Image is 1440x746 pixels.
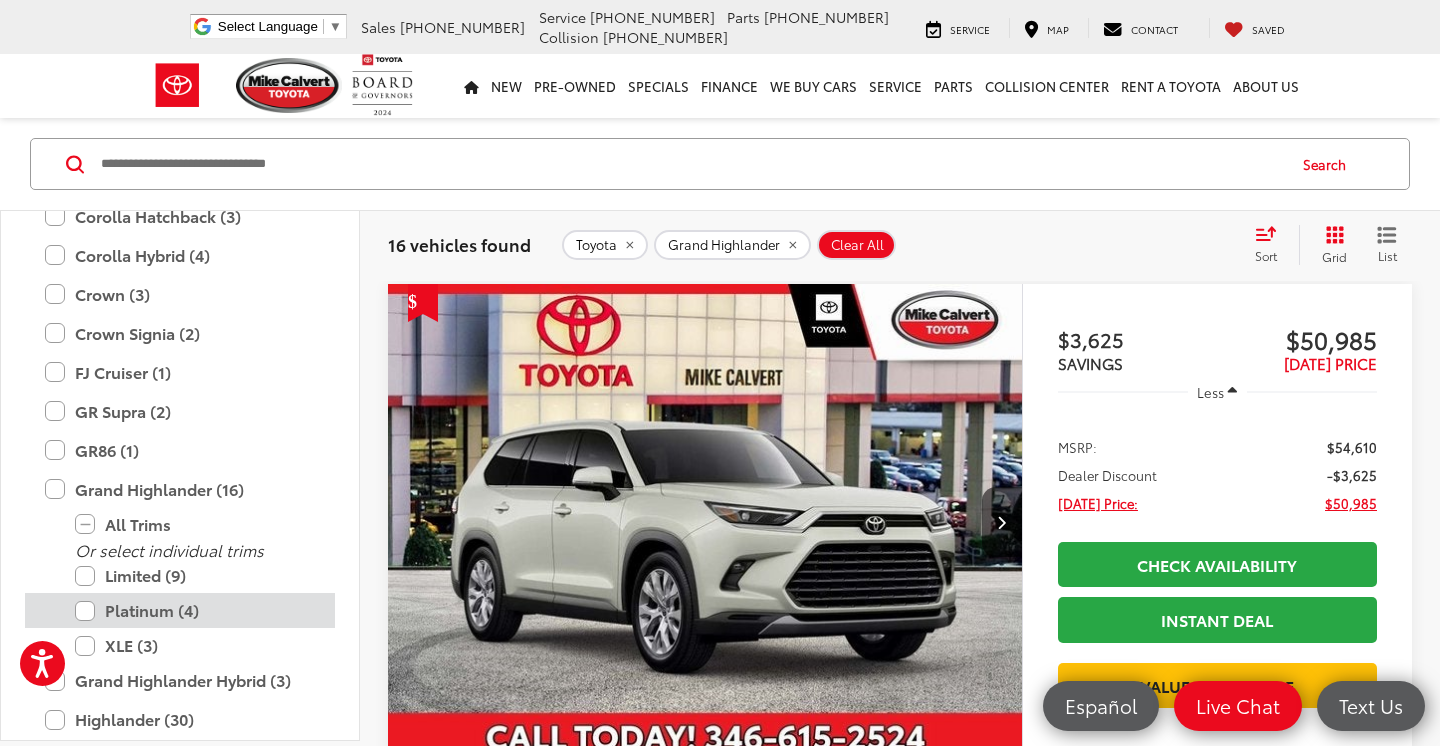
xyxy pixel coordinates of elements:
label: GR86 (1) [45,433,315,468]
label: Crown (3) [45,277,315,312]
label: Limited (9) [75,558,315,593]
label: Corolla Hybrid (4) [45,238,315,273]
span: Saved [1252,22,1285,37]
button: remove Toyota [562,230,648,260]
span: $3,625 [1058,324,1218,354]
a: About Us [1227,54,1305,118]
a: Live Chat [1174,681,1302,731]
span: [PHONE_NUMBER] [400,17,525,37]
i: Or select individual trims [75,538,264,561]
span: [PHONE_NUMBER] [764,7,889,27]
span: Get Price Drop Alert [408,284,438,322]
a: Collision Center [979,54,1115,118]
img: Toyota [140,53,215,118]
span: Sales [361,17,396,37]
span: $50,985 [1325,493,1377,513]
span: Parts [727,7,760,27]
span: Sort [1255,247,1277,264]
a: New [485,54,528,118]
label: Grand Highlander (16) [45,472,315,507]
label: All Trims [75,507,315,542]
span: Collision [539,27,599,47]
label: FJ Cruiser (1) [45,355,315,390]
a: Select Language​ [218,19,342,34]
span: Español [1055,693,1147,718]
span: SAVINGS [1058,352,1123,374]
a: Service [863,54,928,118]
span: Service [950,22,990,37]
span: Text Us [1329,693,1413,718]
span: Toyota [576,237,617,253]
span: Clear All [831,237,884,253]
span: $50,985 [1217,324,1377,354]
button: List View [1362,225,1412,265]
a: Contact [1088,18,1193,38]
a: Service [911,18,1005,38]
button: Select sort value [1245,225,1299,265]
span: Live Chat [1186,693,1290,718]
span: Select Language [218,19,318,34]
a: WE BUY CARS [764,54,863,118]
span: [DATE] Price: [1058,493,1138,513]
span: Dealer Discount [1058,465,1157,485]
span: 16 vehicles found [388,232,531,256]
label: Corolla Hatchback (3) [45,199,315,234]
label: Highlander (30) [45,702,315,737]
span: Service [539,7,586,27]
span: Less [1197,383,1224,401]
label: XLE (3) [75,628,315,663]
a: Text Us [1317,681,1425,731]
label: Crown Signia (2) [45,316,315,351]
span: [DATE] PRICE [1284,352,1377,374]
a: Pre-Owned [528,54,622,118]
label: GR Supra (2) [45,394,315,429]
span: $54,610 [1327,437,1377,457]
button: Less [1188,374,1248,410]
label: Platinum (4) [75,593,315,628]
a: My Saved Vehicles [1209,18,1300,38]
span: [PHONE_NUMBER] [603,27,728,47]
label: Grand Highlander Hybrid (3) [45,663,315,698]
span: Contact [1131,22,1178,37]
img: Mike Calvert Toyota [236,58,342,113]
span: Grid [1322,248,1347,265]
a: Español [1043,681,1159,731]
a: Value Your Trade [1058,663,1377,708]
input: Search by Make, Model, or Keyword [99,140,1284,188]
span: [PHONE_NUMBER] [590,7,715,27]
span: List [1377,247,1397,264]
button: Grid View [1299,225,1362,265]
a: Parts [928,54,979,118]
button: Search [1284,139,1375,189]
a: Specials [622,54,695,118]
button: Clear All [817,230,896,260]
a: Check Availability [1058,542,1377,587]
span: ​ [323,19,324,34]
span: Grand Highlander [668,237,780,253]
a: Instant Deal [1058,597,1377,642]
a: Rent a Toyota [1115,54,1227,118]
button: remove Grand%20Highlander [654,230,811,260]
a: Finance [695,54,764,118]
span: ▼ [329,19,342,34]
a: Home [458,54,485,118]
span: Map [1047,22,1069,37]
a: Map [1009,18,1084,38]
button: Next image [982,487,1022,557]
span: MSRP: [1058,437,1097,457]
span: -$3,625 [1327,465,1377,485]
